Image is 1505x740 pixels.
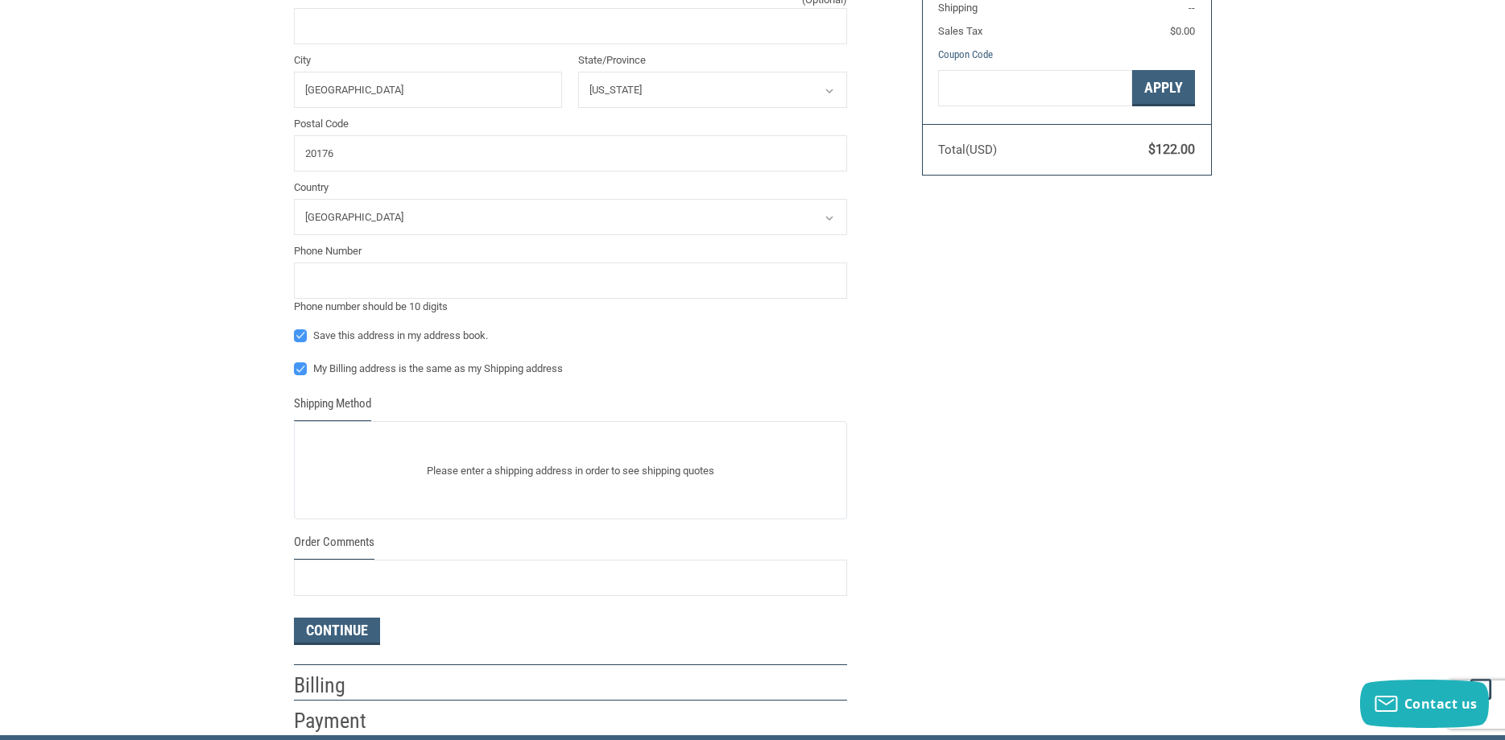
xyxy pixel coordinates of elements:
[578,52,847,68] label: State/Province
[295,455,846,486] p: Please enter a shipping address in order to see shipping quotes
[938,2,978,14] span: Shipping
[294,299,847,315] div: Phone number should be 10 digits
[294,52,563,68] label: City
[294,362,847,375] label: My Billing address is the same as my Shipping address
[938,48,993,60] a: Coupon Code
[1404,695,1478,713] span: Contact us
[294,243,847,259] label: Phone Number
[294,180,847,196] label: Country
[294,116,847,132] label: Postal Code
[1170,25,1195,37] span: $0.00
[294,395,371,421] legend: Shipping Method
[1148,142,1195,157] span: $122.00
[938,25,982,37] span: Sales Tax
[294,329,847,342] label: Save this address in my address book.
[1132,70,1195,106] button: Apply
[294,708,388,734] h2: Payment
[294,672,388,699] h2: Billing
[938,70,1132,106] input: Gift Certificate or Coupon Code
[294,618,380,645] button: Continue
[294,533,374,560] legend: Order Comments
[1360,680,1489,728] button: Contact us
[1189,2,1195,14] span: --
[938,143,997,157] span: Total (USD)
